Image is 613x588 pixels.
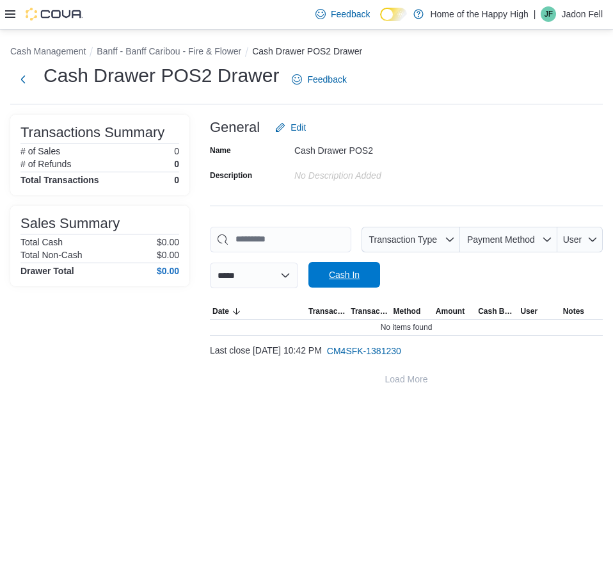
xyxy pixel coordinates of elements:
div: No Description added [294,165,466,181]
h4: Drawer Total [20,266,74,276]
button: User [557,227,603,252]
p: 0 [174,159,179,169]
button: CM4SFK-1381230 [322,338,406,364]
button: Cash Back [475,304,518,319]
span: Transaction # [351,306,388,316]
h3: Transactions Summary [20,125,164,140]
button: Transaction # [348,304,390,319]
button: Payment Method [460,227,557,252]
span: Feedback [331,8,370,20]
span: JF [545,6,553,22]
span: User [563,234,582,245]
button: Next [10,67,36,92]
button: Banff - Banff Caribou - Fire & Flower [97,46,241,56]
button: Cash Drawer POS2 Drawer [252,46,362,56]
nav: An example of EuiBreadcrumbs [10,45,603,60]
p: Jadon Fell [561,6,603,22]
button: Transaction Type [306,304,348,319]
p: $0.00 [157,237,179,247]
label: Description [210,170,252,181]
span: Date [212,306,229,316]
p: | [534,6,536,22]
div: Last close [DATE] 10:42 PM [210,338,603,364]
img: Cova [26,8,83,20]
h4: 0 [174,175,179,185]
p: 0 [174,146,179,156]
button: Load More [210,366,603,392]
span: User [520,306,537,316]
span: Dark Mode [380,21,381,22]
h4: $0.00 [157,266,179,276]
div: Jadon Fell [541,6,556,22]
button: User [518,304,560,319]
span: Amount [436,306,465,316]
div: Cash Drawer POS2 [294,140,466,156]
h1: Cash Drawer POS2 Drawer [44,63,279,88]
button: Method [391,304,433,319]
span: Transaction Type [308,306,346,316]
button: Cash In [308,262,380,288]
h3: General [210,120,260,135]
button: Transaction Type [362,227,460,252]
button: Amount [433,304,475,319]
span: Method [394,306,421,316]
p: $0.00 [157,250,179,260]
button: Cash Management [10,46,86,56]
h6: # of Sales [20,146,60,156]
button: Date [210,304,306,319]
h4: Total Transactions [20,175,99,185]
h6: Total Non-Cash [20,250,83,260]
span: Edit [291,121,306,134]
h6: Total Cash [20,237,63,247]
span: Transaction Type [369,234,437,245]
span: CM4SFK-1381230 [327,345,401,357]
input: Dark Mode [380,8,407,21]
span: No items found [381,322,433,332]
h3: Sales Summary [20,216,120,231]
span: Load More [385,373,428,386]
span: Cash In [329,268,360,281]
button: Notes [561,304,603,319]
span: Notes [563,306,584,316]
a: Feedback [310,1,375,27]
input: This is a search bar. As you type, the results lower in the page will automatically filter. [210,227,351,252]
button: Edit [270,115,311,140]
span: Cash Back [478,306,515,316]
span: Feedback [307,73,346,86]
p: Home of the Happy High [430,6,528,22]
span: Payment Method [467,234,535,245]
a: Feedback [287,67,351,92]
label: Name [210,145,231,156]
h6: # of Refunds [20,159,71,169]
